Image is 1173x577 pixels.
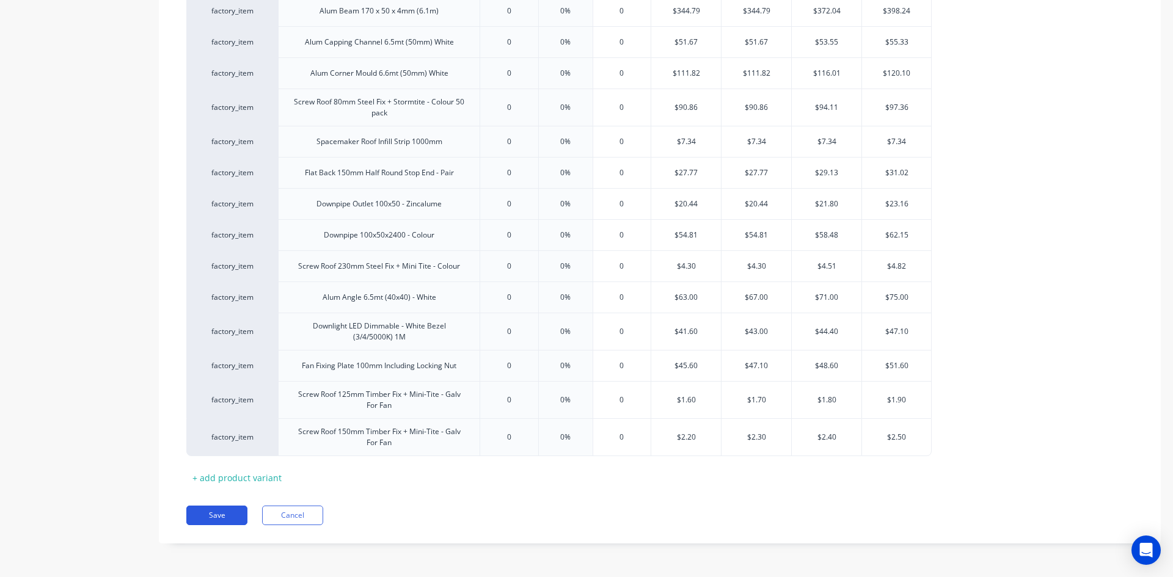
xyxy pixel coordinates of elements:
[535,58,596,89] div: 0%
[591,251,652,281] div: 0
[186,350,932,381] div: factory_itemFan Fixing Plate 100mm Including Locking Nut00%0$45.60$47.10$48.60$51.60
[199,261,266,272] div: factory_item
[186,313,932,350] div: factory_itemDownlight LED Dimmable - White Bezel (3/4/5000K) 1M00%0$41.60$43.00$44.40$47.10
[478,27,539,57] div: 0
[1131,535,1161,565] div: Open Intercom Messenger
[535,316,596,347] div: 0%
[535,27,596,57] div: 0%
[792,385,861,415] div: $1.80
[199,37,266,48] div: factory_item
[591,282,652,313] div: 0
[722,316,791,347] div: $43.00
[862,92,931,123] div: $97.36
[651,220,721,250] div: $54.81
[199,432,266,443] div: factory_item
[478,422,539,452] div: 0
[722,92,791,123] div: $90.86
[722,282,791,313] div: $67.00
[722,220,791,250] div: $54.81
[283,94,475,121] div: Screw Roof 80mm Steel Fix + Stormtite - Colour 50 pack
[651,282,721,313] div: $63.00
[792,282,861,313] div: $71.00
[651,189,721,219] div: $20.44
[862,189,931,219] div: $23.16
[199,102,266,113] div: factory_item
[862,350,931,381] div: $51.60
[292,358,466,374] div: Fan Fixing Plate 100mm Including Locking Nut
[722,158,791,188] div: $27.77
[186,188,932,219] div: factory_itemDownpipe Outlet 100x50 - Zincalume00%0$20.44$20.44$21.80$23.16
[591,422,652,452] div: 0
[199,360,266,371] div: factory_item
[862,158,931,188] div: $31.02
[186,281,932,313] div: factory_itemAlum Angle 6.5mt (40x40) - White00%0$63.00$67.00$71.00$75.00
[478,58,539,89] div: 0
[478,316,539,347] div: 0
[792,158,861,188] div: $29.13
[651,422,721,452] div: $2.20
[862,27,931,57] div: $55.33
[651,92,721,123] div: $90.86
[478,92,539,123] div: 0
[186,468,288,487] div: + add product variant
[591,385,652,415] div: 0
[792,27,861,57] div: $53.55
[651,385,721,415] div: $1.60
[199,68,266,79] div: factory_item
[199,230,266,241] div: factory_item
[591,220,652,250] div: 0
[651,58,721,89] div: $111.82
[199,167,266,178] div: factory_item
[792,58,861,89] div: $116.01
[186,126,932,157] div: factory_itemSpacemaker Roof Infill Strip 1000mm00%0$7.34$7.34$7.34$7.34
[792,92,861,123] div: $94.11
[591,92,652,123] div: 0
[651,27,721,57] div: $51.67
[651,316,721,347] div: $41.60
[295,165,464,181] div: Flat Back 150mm Half Round Stop End - Pair
[310,3,448,19] div: Alum Beam 170 x 50 x 4mm (6.1m)
[283,386,475,413] div: Screw Roof 125mm Timber Fix + Mini-Tite - Galv For Fan
[591,189,652,219] div: 0
[722,58,791,89] div: $111.82
[535,92,596,123] div: 0%
[591,58,652,89] div: 0
[862,126,931,157] div: $7.34
[651,350,721,381] div: $45.60
[478,126,539,157] div: 0
[722,27,791,57] div: $51.67
[862,220,931,250] div: $62.15
[288,258,470,274] div: Screw Roof 230mm Steel Fix + Mini Tite - Colour
[792,251,861,281] div: $4.51
[535,220,596,250] div: 0%
[722,385,791,415] div: $1.70
[722,126,791,157] div: $7.34
[199,198,266,209] div: factory_item
[199,5,266,16] div: factory_item
[535,251,596,281] div: 0%
[862,316,931,347] div: $47.10
[862,422,931,452] div: $2.50
[283,424,475,451] div: Screw Roof 150mm Timber Fix + Mini-Tite - Galv For Fan
[262,506,323,525] button: Cancel
[478,385,539,415] div: 0
[591,126,652,157] div: 0
[186,250,932,281] div: factory_itemScrew Roof 230mm Steel Fix + Mini Tite - Colour00%0$4.30$4.30$4.51$4.82
[792,350,861,381] div: $48.60
[862,282,931,313] div: $75.00
[722,422,791,452] div: $2.30
[535,282,596,313] div: 0%
[186,418,932,456] div: factory_itemScrew Roof 150mm Timber Fix + Mini-Tite - Galv For Fan00%0$2.20$2.30$2.40$2.50
[186,89,932,126] div: factory_itemScrew Roof 80mm Steel Fix + Stormtite - Colour 50 pack00%0$90.86$90.86$94.11$97.36
[301,65,458,81] div: Alum Corner Mould 6.6mt (50mm) White
[186,506,247,525] button: Save
[295,34,464,50] div: Alum Capping Channel 6.5mt (50mm) White
[862,251,931,281] div: $4.82
[792,220,861,250] div: $58.48
[535,126,596,157] div: 0%
[651,251,721,281] div: $4.30
[535,422,596,452] div: 0%
[199,394,266,405] div: factory_item
[313,289,446,305] div: Alum Angle 6.5mt (40x40) - White
[478,350,539,381] div: 0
